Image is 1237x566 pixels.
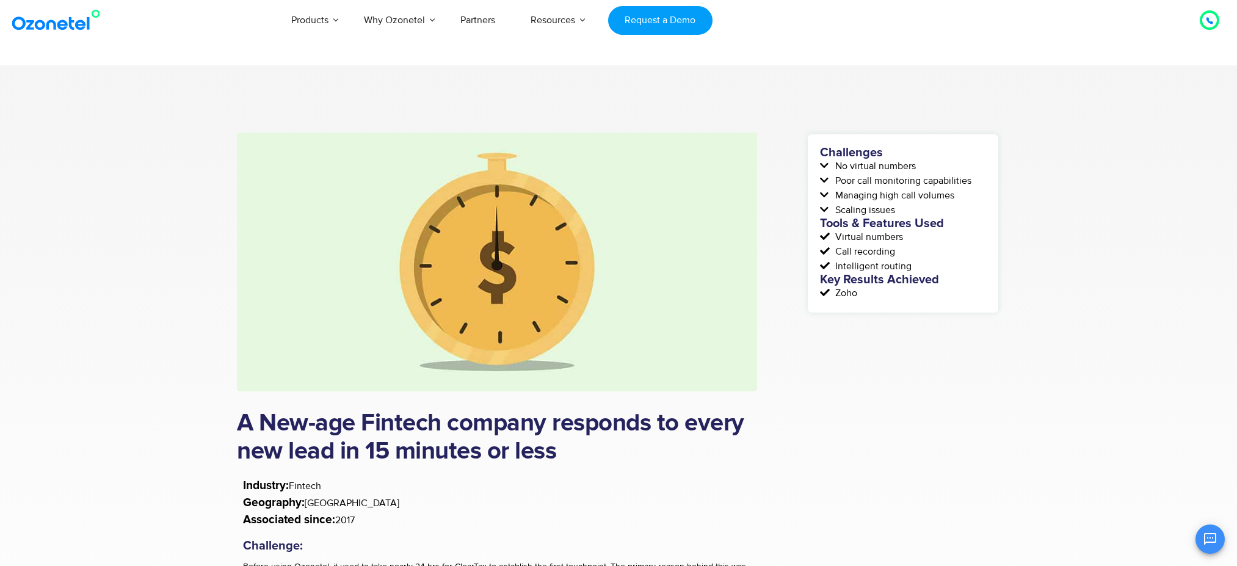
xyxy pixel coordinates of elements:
[1195,524,1225,554] button: Open chat
[243,514,335,526] strong: Associated since:
[832,203,895,217] span: Scaling issues
[243,480,289,492] strong: Industry:
[832,188,954,203] span: Managing high call volumes
[608,6,713,35] a: Request a Demo
[820,217,986,230] h5: Tools & Features Used
[832,259,912,274] span: Intelligent routing
[237,410,757,466] h1: A New-age Fintech company responds to every new lead in 15 minutes or less
[820,274,986,286] h5: Key Results Achieved
[243,477,751,529] p: Fintech [GEOGRAPHIC_DATA] 2017
[832,173,971,188] span: Poor call monitoring capabilities
[820,147,986,159] h5: Challenges
[832,230,903,244] span: Virtual numbers
[243,497,305,509] strong: Geography:
[832,159,916,173] span: No virtual numbers
[832,286,857,300] span: Zoho
[832,244,895,259] span: Call recording
[243,539,751,553] h5: Challenge:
